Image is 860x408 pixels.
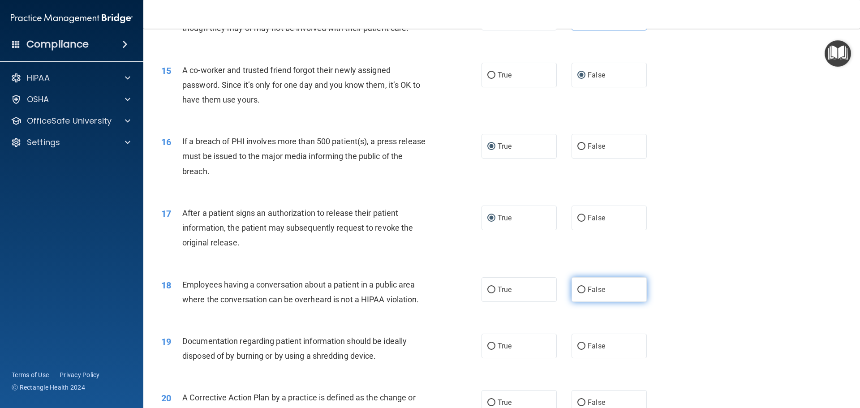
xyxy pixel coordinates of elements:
p: OSHA [27,94,49,105]
span: False [588,342,605,350]
input: True [487,72,495,79]
span: 15 [161,65,171,76]
span: Employees having a conversation about a patient in a public area where the conversation can be ov... [182,280,419,304]
span: True [498,142,512,150]
span: False [588,71,605,79]
a: HIPAA [11,73,130,83]
p: HIPAA [27,73,50,83]
input: False [577,72,585,79]
span: False [588,142,605,150]
input: False [577,399,585,406]
p: Settings [27,137,60,148]
span: 18 [161,280,171,291]
span: 19 [161,336,171,347]
span: False [588,398,605,407]
input: False [577,287,585,293]
span: If a breach of PHI involves more than 500 patient(s), a press release must be issued to the major... [182,137,426,176]
span: After a patient signs an authorization to release their patient information, the patient may subs... [182,208,413,247]
h4: Compliance [26,38,89,51]
span: True [498,71,512,79]
p: OfficeSafe University [27,116,112,126]
span: Ⓒ Rectangle Health 2024 [12,383,85,392]
span: False [588,214,605,222]
span: 16 [161,137,171,147]
a: OfficeSafe University [11,116,130,126]
span: False [588,285,605,294]
input: True [487,143,495,150]
a: Terms of Use [12,370,49,379]
input: True [487,215,495,222]
input: False [577,143,585,150]
img: PMB logo [11,9,133,27]
input: True [487,399,495,406]
input: False [577,215,585,222]
span: True [498,342,512,350]
span: True [498,398,512,407]
span: 17 [161,208,171,219]
input: False [577,343,585,350]
span: True [498,214,512,222]
button: Open Resource Center [825,40,851,67]
span: 20 [161,393,171,404]
input: True [487,287,495,293]
a: Privacy Policy [60,370,100,379]
span: True [498,285,512,294]
a: OSHA [11,94,130,105]
span: A co-worker and trusted friend forgot their newly assigned password. Since it’s only for one day ... [182,65,420,104]
span: Documentation regarding patient information should be ideally disposed of by burning or by using ... [182,336,407,361]
input: True [487,343,495,350]
a: Settings [11,137,130,148]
